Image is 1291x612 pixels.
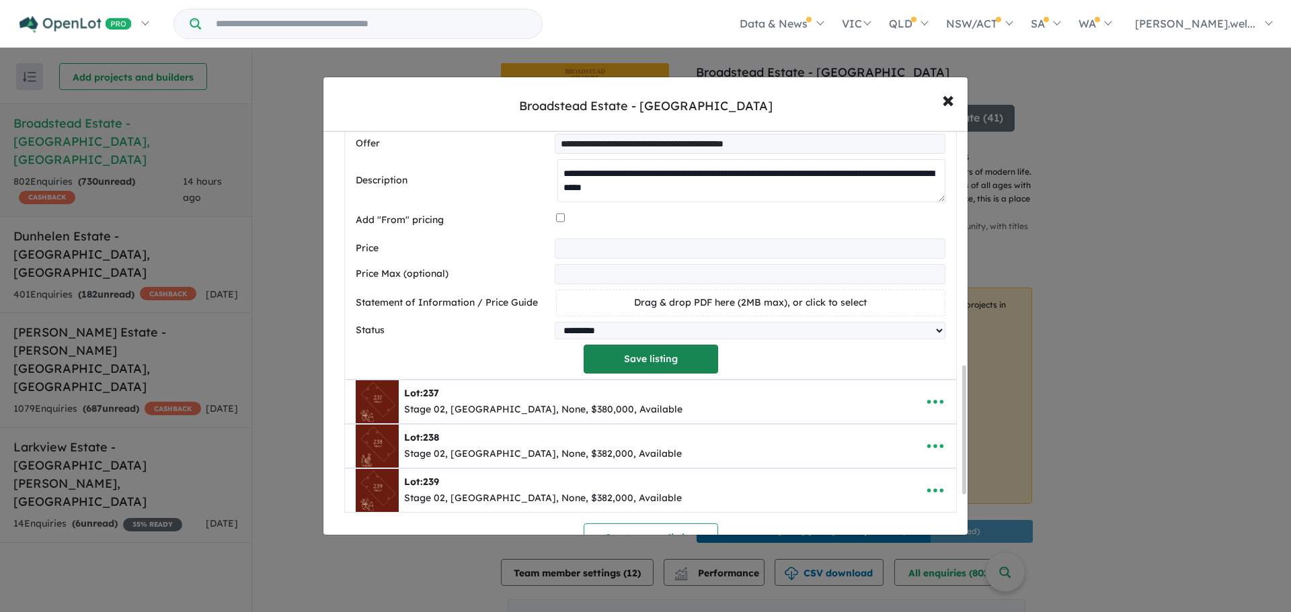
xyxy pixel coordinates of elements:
[584,345,718,374] button: Save listing
[356,469,399,512] img: Broadstead%20Estate%20-%20Kilmore%20-%20Lot%20239___1738628645.png
[404,490,682,507] div: Stage 02, [GEOGRAPHIC_DATA], None, $382,000, Available
[404,387,439,399] b: Lot:
[404,402,682,418] div: Stage 02, [GEOGRAPHIC_DATA], None, $380,000, Available
[356,322,549,339] label: Status
[423,431,439,443] span: 238
[356,380,399,423] img: Broadstead%20Estate%20-%20Kilmore%20-%20Lot%20237___1738628382.png
[423,476,439,488] span: 239
[204,9,539,38] input: Try estate name, suburb, builder or developer
[404,446,682,462] div: Stage 02, [GEOGRAPHIC_DATA], None, $382,000, Available
[423,387,439,399] span: 237
[356,212,551,228] label: Add "From" pricing
[356,241,549,257] label: Price
[356,425,399,468] img: Broadstead%20Estate%20-%20Kilmore%20-%20Lot%20238___1738628669.png
[404,476,439,488] b: Lot:
[1135,17,1255,30] span: [PERSON_NAME].wel...
[356,136,549,152] label: Offer
[19,16,132,33] img: Openlot PRO Logo White
[584,523,718,552] button: Create a new listing
[519,97,773,115] div: Broadstead Estate - [GEOGRAPHIC_DATA]
[634,296,867,308] span: Drag & drop PDF here (2MB max), or click to select
[942,85,954,114] span: ×
[404,431,439,443] b: Lot:
[356,266,549,282] label: Price Max (optional)
[356,173,552,189] label: Description
[356,295,551,311] label: Statement of Information / Price Guide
